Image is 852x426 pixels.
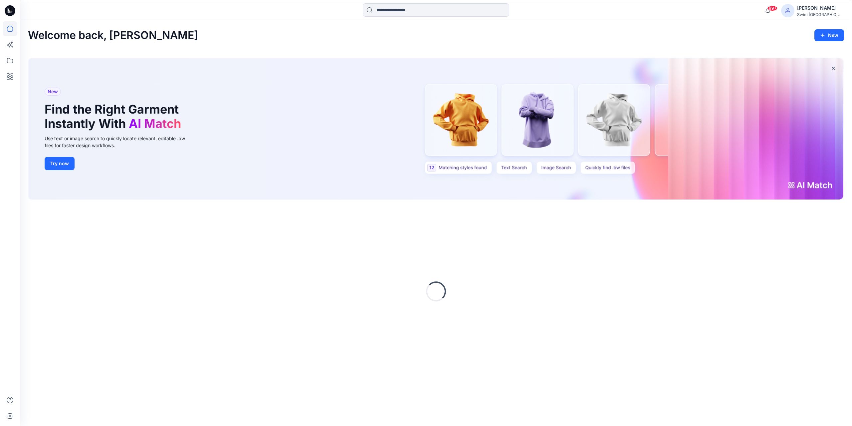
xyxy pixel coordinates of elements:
[28,29,198,42] h2: Welcome back, [PERSON_NAME]
[767,6,777,11] span: 99+
[45,135,194,149] div: Use text or image search to quickly locate relevant, editable .bw files for faster design workflows.
[45,102,184,131] h1: Find the Right Garment Instantly With
[48,88,58,96] span: New
[45,157,75,170] button: Try now
[785,8,790,13] svg: avatar
[797,4,844,12] div: [PERSON_NAME]
[129,116,181,131] span: AI Match
[797,12,844,17] div: Swim [GEOGRAPHIC_DATA]
[814,29,844,41] button: New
